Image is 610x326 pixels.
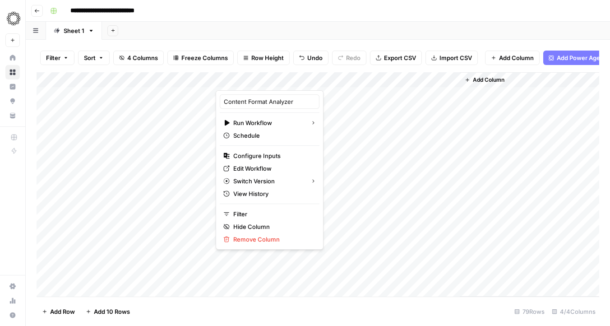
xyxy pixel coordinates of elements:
a: Usage [5,293,20,308]
button: Add Column [485,51,540,65]
span: Import CSV [439,53,472,62]
span: Run Workflow [233,118,303,127]
button: Add Row [37,304,80,319]
span: Hide Column [233,222,312,231]
button: 4 Columns [113,51,164,65]
button: Add 10 Rows [80,304,135,319]
button: Freeze Columns [167,51,234,65]
a: Insights [5,79,20,94]
span: Add 10 Rows [94,307,130,316]
button: Row Height [237,51,290,65]
span: Remove Column [233,235,312,244]
a: Opportunities [5,94,20,108]
button: Export CSV [370,51,422,65]
div: 79 Rows [511,304,548,319]
button: Workspace: Omniscient [5,7,20,30]
span: Add Column [499,53,534,62]
span: Export CSV [384,53,416,62]
a: Sheet 1 [46,22,102,40]
div: 4/4 Columns [548,304,599,319]
span: Add Power Agent [557,53,606,62]
a: Home [5,51,20,65]
span: Switch Version [233,177,303,186]
span: Filter [46,53,60,62]
div: Sheet 1 [64,26,84,35]
span: Add Column [473,76,504,84]
span: Add Row [50,307,75,316]
span: View History [233,189,312,198]
a: Your Data [5,108,20,123]
span: Undo [307,53,323,62]
span: Configure Inputs [233,151,312,160]
span: 4 Columns [127,53,158,62]
span: Edit Workflow [233,164,312,173]
span: Schedule [233,131,312,140]
a: Browse [5,65,20,79]
span: Filter [233,210,312,219]
button: Sort [78,51,110,65]
span: Redo [346,53,360,62]
button: Help + Support [5,308,20,322]
button: Redo [332,51,366,65]
button: Undo [293,51,328,65]
button: Filter [40,51,74,65]
span: Freeze Columns [181,53,228,62]
a: Settings [5,279,20,293]
span: Sort [84,53,96,62]
span: Row Height [251,53,284,62]
button: Import CSV [425,51,478,65]
img: Omniscient Logo [5,10,22,27]
button: Add Column [461,74,508,86]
